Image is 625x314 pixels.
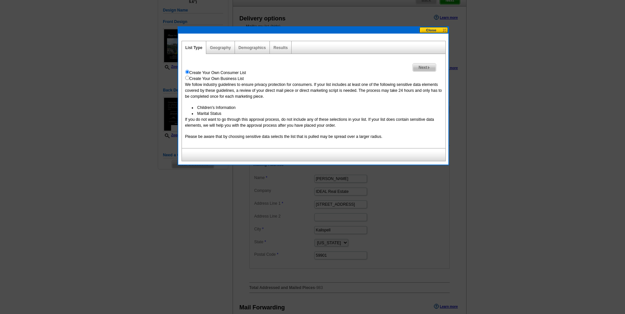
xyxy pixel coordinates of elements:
span: Next [413,64,436,71]
img: button-next-arrow-gray.png [427,66,430,69]
a: Results [273,45,288,50]
li: Marital Status [192,111,442,117]
div: Create Your Own Business List [185,76,442,82]
iframe: LiveChat chat widget [493,161,625,314]
li: Children's Information [192,105,442,111]
a: Next [412,63,436,72]
div: Create Your Own Consumer List [185,70,442,76]
a: List Type [185,45,203,50]
p: Please be aware that by choosing sensitive data selects the list that is pulled may be spread ove... [185,134,442,140]
a: Demographics [239,45,266,50]
a: Geography [210,45,231,50]
p: We follow industry guidelines to ensure privacy protection for consumers. If your list includes a... [185,82,442,99]
p: If you do not want to go through this approval process, do not include any of these selections in... [185,117,442,128]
